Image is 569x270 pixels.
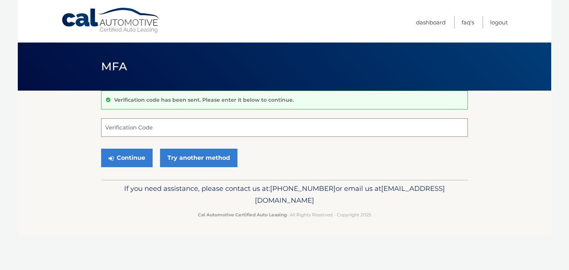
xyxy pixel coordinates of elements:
[198,212,287,217] strong: Cal Automotive Certified Auto Leasing
[101,60,127,73] span: MFA
[270,184,336,193] span: [PHONE_NUMBER]
[101,118,468,137] input: Verification Code
[160,149,237,167] a: Try another method
[106,211,463,219] p: - All Rights Reserved - Copyright 2025
[462,16,474,28] a: FAQ's
[416,16,446,28] a: Dashboard
[255,184,445,205] span: [EMAIL_ADDRESS][DOMAIN_NAME]
[61,7,161,34] a: Cal Automotive
[101,149,153,167] button: Continue
[114,97,294,103] p: Verification code has been sent. Please enter it below to continue.
[106,183,463,206] p: If you need assistance, please contact us at: or email us at
[490,16,508,28] a: Logout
